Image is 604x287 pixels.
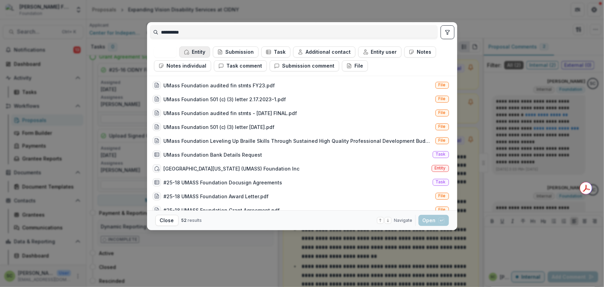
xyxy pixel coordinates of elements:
div: #25-18 UMASS Foundation Grant Agreement.pdf [164,207,280,214]
button: Entity user [358,46,402,58]
span: File [439,110,446,115]
span: Entity [435,166,446,171]
button: Submission [213,46,259,58]
button: Task comment [214,60,267,71]
div: UMass Foundation 501 (c) (3) letter [DATE].pdf [164,123,275,131]
button: File [342,60,368,71]
button: Task [261,46,290,58]
button: Notes individual [154,60,211,71]
span: Navigate [394,217,413,224]
span: 52 [181,218,187,223]
button: Additional contact [293,46,355,58]
span: Task [436,152,446,157]
div: #25-18 UMASS Foundation Award Letter.pdf [164,193,269,200]
button: Open [418,215,449,226]
span: File [439,138,446,143]
span: File [439,207,446,212]
div: UMass Foundation Leveling Up Braille Skills Through Sustained High Quality Professional Developme... [164,137,433,145]
button: toggle filters [441,25,454,39]
button: Entity [179,46,210,58]
span: File [439,193,446,198]
div: #25-18 UMASS Foundation Docusign Agreements [164,179,282,186]
span: File [439,124,446,129]
span: File [439,82,446,87]
div: [GEOGRAPHIC_DATA][US_STATE] (UMASS) Foundation Inc [164,165,300,172]
div: UMass Foundation audited fin stmts FY23.pdf [164,82,275,89]
div: UMass Foundation 501 (c) (3) letter 2.17.2023-1.pdf [164,96,286,103]
button: Notes [404,46,436,58]
button: Submission comment [270,60,339,71]
span: File [439,96,446,101]
div: UMass Foundation Bank Details Request [164,151,262,158]
span: results [188,218,202,223]
button: All [154,46,177,58]
span: Task [436,180,446,184]
div: UMass Foundation audited fin stmts - [DATE] FINAL.pdf [164,110,297,117]
button: Close [155,215,179,226]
